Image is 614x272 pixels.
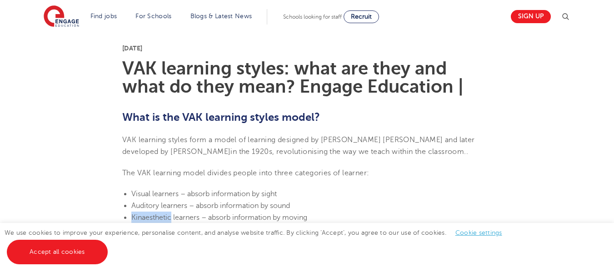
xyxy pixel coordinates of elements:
[351,13,372,20] span: Recruit
[122,45,492,51] p: [DATE]
[283,14,342,20] span: Schools looking for staff
[122,59,492,96] h1: VAK learning styles: what are they and what do they mean? Engage Education |
[455,229,502,236] a: Cookie settings
[135,13,171,20] a: For Schools
[131,213,307,222] span: Kinaesthetic learners – absorb information by moving
[122,169,369,177] span: The VAK learning model divides people into three categories of learner:
[44,5,79,28] img: Engage Education
[131,190,277,198] span: Visual learners – absorb information by sight
[511,10,551,23] a: Sign up
[190,13,252,20] a: Blogs & Latest News
[7,240,108,264] a: Accept all cookies
[122,111,320,124] b: What is the VAK learning styles model?
[122,136,475,156] span: VAK learning styles form a model of learning designed by [PERSON_NAME] [PERSON_NAME] and later de...
[344,10,379,23] a: Recruit
[230,148,466,156] span: in the 1920s, revolutionising the way we teach within the classroom.
[5,229,511,255] span: We use cookies to improve your experience, personalise content, and analyse website traffic. By c...
[131,202,290,210] span: Auditory learners – absorb information by sound
[90,13,117,20] a: Find jobs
